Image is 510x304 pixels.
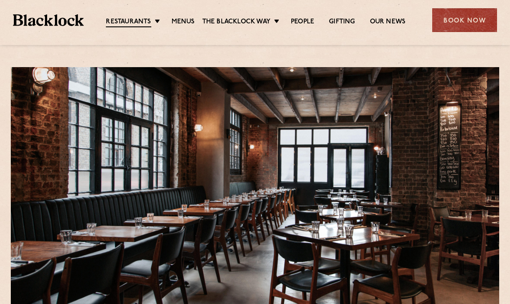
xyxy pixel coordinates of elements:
[172,18,195,26] a: Menus
[202,18,271,26] a: The Blacklock Way
[432,8,497,32] div: Book Now
[329,18,355,26] a: Gifting
[370,18,406,26] a: Our News
[106,18,151,27] a: Restaurants
[13,14,84,26] img: BL_Textured_Logo-footer-cropped.svg
[291,18,314,26] a: People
